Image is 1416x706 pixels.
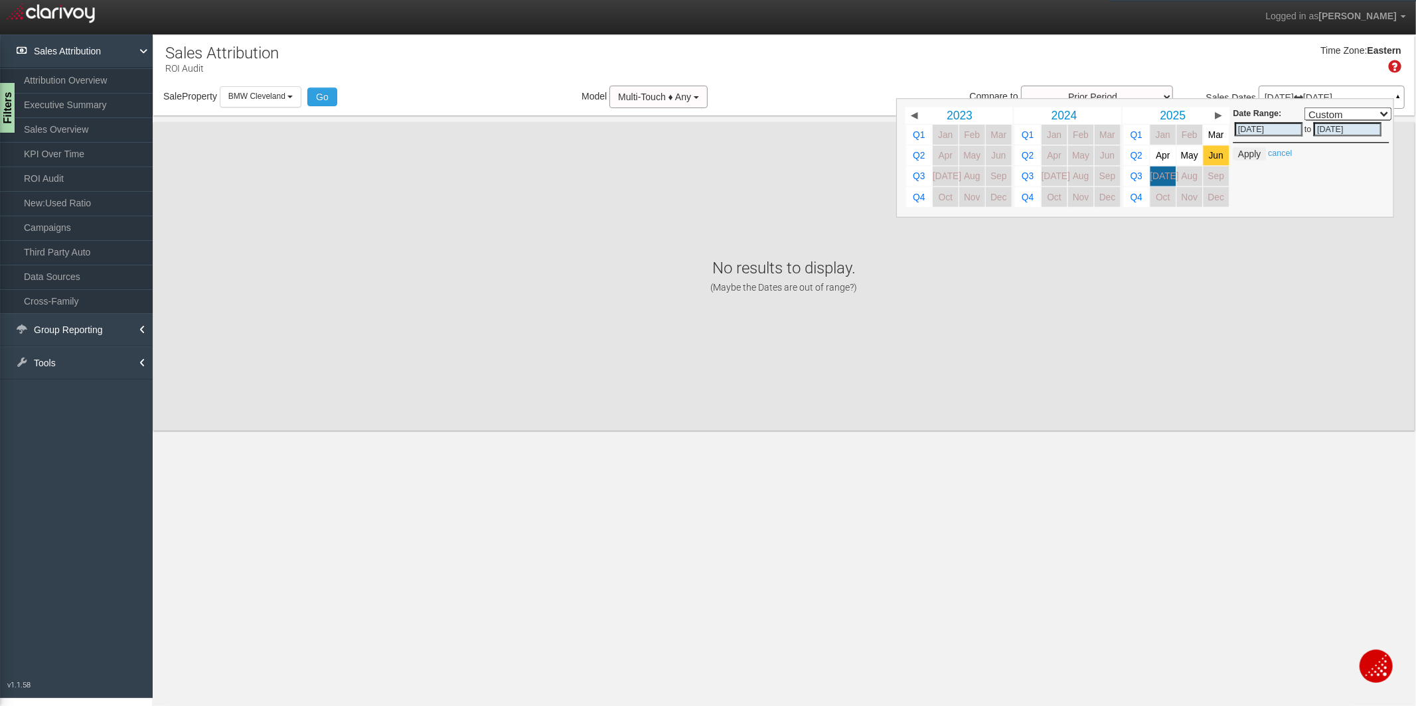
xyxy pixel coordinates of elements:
[1095,166,1121,186] a: Sep
[711,282,858,293] span: (Maybe the Dates are out of range?)
[1015,166,1041,186] a: Q3
[618,92,691,102] span: Multi-Touch ♦ Any
[933,145,959,165] a: Apr
[939,151,953,161] span: Apr
[1206,92,1229,103] span: Sales
[1150,171,1179,181] span: [DATE]
[933,166,959,186] a: [DATE]
[933,125,959,145] a: Jan
[965,129,981,139] span: Feb
[1095,187,1121,207] a: Dec
[1316,44,1367,58] div: Time Zone:
[905,107,922,124] a: ◀
[1150,145,1176,165] a: Apr
[1042,171,1070,181] span: [DATE]
[990,192,1006,202] span: Dec
[1265,11,1318,21] span: Logged in as
[1068,145,1094,165] a: May
[1204,166,1229,186] a: Sep
[906,145,932,165] a: Q2
[913,151,925,161] span: Q2
[1068,166,1094,186] a: Aug
[913,171,925,181] span: Q3
[1124,125,1150,145] a: Q1
[1047,192,1061,202] span: Oct
[1208,129,1224,139] span: Mar
[1255,1,1416,33] a: Logged in as[PERSON_NAME]
[1182,171,1198,181] span: Aug
[1265,93,1399,102] p: [DATE] [DATE]
[1095,145,1121,165] a: Jun
[959,166,985,186] a: Aug
[1047,151,1061,161] span: Apr
[938,129,953,139] span: Jan
[1210,107,1227,124] a: ▶
[991,129,1007,139] span: Mar
[1204,125,1229,145] a: Mar
[165,44,279,62] h1: Sales Attribution
[1177,187,1203,207] a: Nov
[1124,187,1150,207] a: Q4
[1182,192,1198,202] span: Nov
[906,125,932,145] a: Q1
[1131,129,1142,139] span: Q1
[1022,171,1034,181] span: Q3
[1392,89,1404,110] a: ▲
[1047,129,1062,139] span: Jan
[1042,145,1067,165] a: Apr
[913,129,925,139] span: Q1
[1268,149,1292,158] a: cancel
[963,151,981,161] span: May
[1042,125,1067,145] a: Jan
[1204,187,1229,207] a: Dec
[906,187,932,207] a: Q4
[1160,109,1186,122] span: 2025
[220,86,301,107] button: BMW Cleveland
[1136,107,1211,124] a: 2025
[1072,151,1089,161] span: May
[1100,151,1115,161] span: Jun
[1131,171,1142,181] span: Q3
[1177,145,1203,165] a: May
[964,192,980,202] span: Nov
[1022,151,1034,161] span: Q2
[922,107,997,124] a: 2023
[1304,121,1312,138] td: to
[1208,192,1224,202] span: Dec
[1052,109,1077,122] span: 2024
[986,166,1012,186] a: Sep
[933,171,961,181] span: [DATE]
[1027,107,1102,124] a: 2024
[1042,166,1067,186] a: [DATE]
[1156,129,1170,139] span: Jan
[1319,11,1397,21] span: [PERSON_NAME]
[1124,145,1150,165] a: Q2
[1150,166,1176,186] a: [DATE]
[1015,187,1041,207] a: Q4
[1182,129,1198,139] span: Feb
[1022,129,1034,139] span: Q1
[1233,147,1266,161] button: Apply
[986,187,1012,207] a: Dec
[1177,166,1203,186] a: Aug
[1233,109,1282,118] b: Date Range:
[990,171,1006,181] span: Sep
[1099,192,1115,202] span: Dec
[1150,187,1176,207] a: Oct
[165,58,279,75] p: ROI Audit
[1042,187,1067,207] a: Oct
[228,92,285,101] span: BMW Cleveland
[1232,92,1257,103] span: Dates
[1156,151,1170,161] span: Apr
[959,187,985,207] a: Nov
[1216,111,1222,120] span: ▶
[1015,145,1041,165] a: Q2
[1099,171,1115,181] span: Sep
[1156,192,1170,202] span: Oct
[609,86,708,108] button: Multi-Touch ♦ Any
[1150,125,1176,145] a: Jan
[1208,171,1224,181] span: Sep
[1073,192,1089,202] span: Nov
[167,259,1401,294] h1: No results to display.
[964,171,980,181] span: Aug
